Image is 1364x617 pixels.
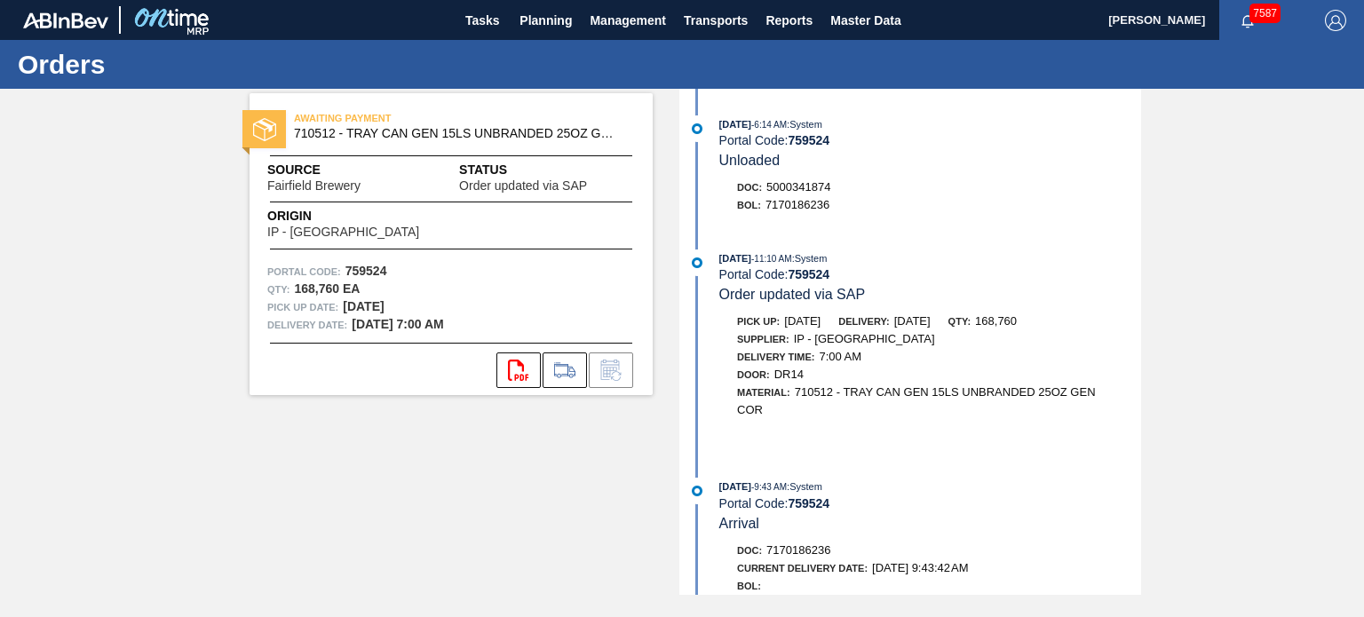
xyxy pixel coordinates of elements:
span: [DATE] [719,119,751,130]
span: 7:00 AM [819,350,861,363]
img: atual [692,257,702,268]
span: DR14 [774,368,804,381]
strong: [DATE] [343,299,384,313]
img: TNhmsLtSVTkK8tSr43FrP2fwEKptu5GPRR3wAAAABJRU5ErkJggg== [23,12,108,28]
div: Go to Load Composition [543,352,587,388]
span: Unloaded [719,153,781,168]
img: status [253,118,276,141]
span: Order updated via SAP [459,179,587,193]
span: 710512 - TRAY CAN GEN 15LS UNBRANDED 25OZ GEN COR [294,127,616,140]
span: Origin [267,207,464,225]
div: Portal Code: [719,133,1141,147]
span: : System [787,481,822,492]
span: 7587 [1249,4,1281,23]
span: Tasks [463,10,502,31]
span: Pick up Date: [267,298,338,316]
span: - 9:43 AM [751,482,787,492]
span: : System [787,119,822,130]
span: BOL: [737,581,761,591]
span: 7170186236 [765,198,829,211]
span: Status [459,161,635,179]
span: [DATE] [719,481,751,492]
img: atual [692,123,702,134]
span: Pick up: [737,316,780,327]
button: Notifications [1219,8,1276,33]
div: Portal Code: [719,496,1141,510]
strong: 759524 [788,267,829,281]
span: Supplier: [737,334,789,344]
span: Source [267,161,414,179]
span: - 11:10 AM [751,254,792,264]
span: Planning [519,10,572,31]
span: Current Delivery Date: [737,563,868,573]
span: [DATE] [719,253,751,264]
span: - 6:14 AM [751,120,787,130]
div: Open PDF file [496,352,541,388]
strong: 759524 [788,133,829,147]
h1: Orders [18,54,333,75]
span: Order updated via SAP [719,287,866,302]
span: Doc: [737,182,762,193]
span: Transports [684,10,748,31]
span: : System [792,253,828,264]
span: IP - [GEOGRAPHIC_DATA] [267,225,419,239]
span: [DATE] [784,314,821,328]
span: Reports [765,10,813,31]
strong: 759524 [345,264,387,278]
strong: 168,760 EA [294,281,360,296]
span: Qty: [948,316,971,327]
span: 7170186236 [766,543,830,557]
div: Inform order change [589,352,633,388]
span: Qty : [267,281,289,298]
div: Portal Code: [719,267,1141,281]
span: Door : [737,369,770,380]
span: Delivery Time : [737,352,814,362]
span: Material: [737,387,790,398]
span: AWAITING PAYMENT [294,109,543,127]
img: atual [692,486,702,496]
span: 710512 - TRAY CAN GEN 15LS UNBRANDED 25OZ GEN COR [737,385,1096,416]
span: 168,760 [975,314,1017,328]
span: BOL: [737,200,761,210]
span: Portal Code: [267,263,341,281]
span: Doc: [737,545,762,556]
span: Management [590,10,666,31]
span: Master Data [830,10,900,31]
span: Delivery Date: [267,316,347,334]
span: IP - [GEOGRAPHIC_DATA] [794,332,935,345]
span: Arrival [719,516,759,531]
span: [DATE] [894,314,931,328]
span: 5000341874 [766,180,830,194]
span: Fairfield Brewery [267,179,361,193]
strong: 759524 [788,496,829,510]
span: Delivery: [838,316,889,327]
strong: [DATE] 7:00 AM [352,317,443,331]
span: [DATE] 9:43:42 AM [872,561,969,574]
img: Logout [1325,10,1346,31]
